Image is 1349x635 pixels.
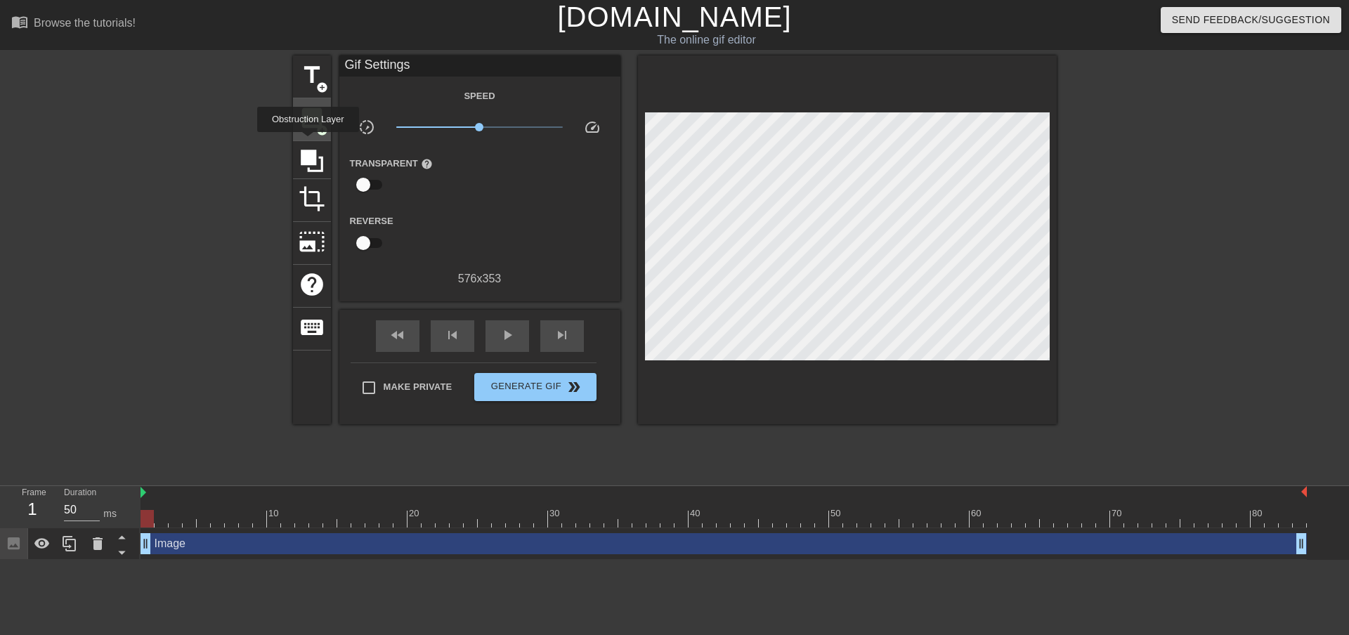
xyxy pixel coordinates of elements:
[444,327,461,343] span: skip_previous
[1112,506,1124,521] div: 70
[103,506,117,521] div: ms
[299,271,325,298] span: help
[358,119,375,136] span: slow_motion_video
[350,157,433,171] label: Transparent
[11,486,53,527] div: Frame
[409,506,422,521] div: 20
[138,537,152,551] span: drag_handle
[690,506,703,521] div: 40
[480,379,590,395] span: Generate Gif
[457,32,956,48] div: The online gif editor
[350,214,393,228] label: Reverse
[554,327,571,343] span: skip_next
[474,373,596,401] button: Generate Gif
[499,327,516,343] span: play_arrow
[421,158,433,170] span: help
[316,124,328,136] span: add_circle
[268,506,281,521] div: 10
[830,506,843,521] div: 50
[584,119,601,136] span: speed
[557,1,791,32] a: [DOMAIN_NAME]
[384,380,452,394] span: Make Private
[1252,506,1265,521] div: 80
[1294,537,1308,551] span: drag_handle
[22,497,43,522] div: 1
[64,489,96,497] label: Duration
[971,506,984,521] div: 60
[566,379,582,395] span: double_arrow
[339,270,620,287] div: 576 x 353
[299,62,325,89] span: title
[11,13,28,30] span: menu_book
[299,228,325,255] span: photo_size_select_large
[1301,486,1307,497] img: bound-end.png
[1172,11,1330,29] span: Send Feedback/Suggestion
[389,327,406,343] span: fast_rewind
[549,506,562,521] div: 30
[299,314,325,341] span: keyboard
[11,13,136,35] a: Browse the tutorials!
[339,55,620,77] div: Gif Settings
[316,81,328,93] span: add_circle
[1161,7,1341,33] button: Send Feedback/Suggestion
[299,105,325,131] span: image
[34,17,136,29] div: Browse the tutorials!
[464,89,495,103] label: Speed
[299,185,325,212] span: crop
